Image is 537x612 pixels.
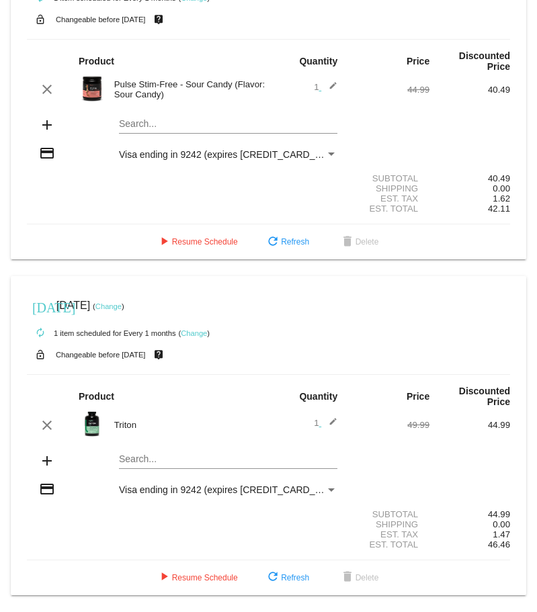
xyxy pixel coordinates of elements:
span: Delete [339,237,379,247]
button: Refresh [254,230,320,254]
small: Changeable before [DATE] [56,15,146,24]
div: Est. Tax [349,193,429,204]
strong: Quantity [299,56,337,67]
mat-icon: delete [339,234,356,251]
img: Image-1-Carousel-Triton-Transp.png [79,410,106,437]
span: 42.11 [488,204,510,214]
span: Visa ending in 9242 (expires [CREDIT_CARD_DATA]) [119,149,344,160]
strong: Product [79,391,114,402]
div: Est. Total [349,539,429,550]
span: Refresh [265,573,309,582]
strong: Quantity [299,391,337,402]
mat-icon: live_help [151,11,167,28]
span: Delete [339,573,379,582]
strong: Price [407,56,429,67]
span: 1 [314,82,337,92]
div: Pulse Stim-Free - Sour Candy (Flavor: Sour Candy) [108,79,269,99]
div: 40.49 [429,173,510,183]
small: Changeable before [DATE] [56,351,146,359]
mat-icon: credit_card [39,481,55,497]
a: Change [95,302,122,310]
input: Search... [119,454,337,465]
input: Search... [119,119,337,130]
button: Delete [329,566,390,590]
mat-icon: add [39,117,55,133]
div: Subtotal [349,509,429,519]
span: Resume Schedule [156,573,238,582]
small: 1 item scheduled for Every 1 months [27,329,176,337]
button: Resume Schedule [145,566,249,590]
div: Shipping [349,183,429,193]
span: Visa ending in 9242 (expires [CREDIT_CARD_DATA]) [119,484,344,495]
mat-icon: refresh [265,234,281,251]
div: Est. Tax [349,529,429,539]
div: Shipping [349,519,429,529]
mat-icon: play_arrow [156,570,172,586]
mat-icon: live_help [151,346,167,363]
small: ( ) [93,302,124,310]
mat-select: Payment Method [119,149,337,160]
div: Est. Total [349,204,429,214]
div: 40.49 [429,85,510,95]
strong: Discounted Price [459,386,510,407]
small: ( ) [178,329,210,337]
span: 1.47 [493,529,510,539]
span: 0.00 [493,519,510,529]
button: Delete [329,230,390,254]
a: Change [181,329,207,337]
mat-icon: edit [321,81,337,97]
mat-icon: refresh [265,570,281,586]
button: Resume Schedule [145,230,249,254]
mat-icon: add [39,453,55,469]
mat-icon: [DATE] [32,298,48,314]
mat-icon: delete [339,570,356,586]
mat-icon: lock_open [32,346,48,363]
div: Triton [108,420,269,430]
mat-icon: edit [321,417,337,433]
img: PulseSF-20S-Sour-Candy-Transp.png [79,75,106,102]
span: 1.62 [493,193,510,204]
mat-icon: credit_card [39,145,55,161]
div: 44.99 [349,85,429,95]
strong: Discounted Price [459,50,510,72]
div: 49.99 [349,420,429,430]
span: Resume Schedule [156,237,238,247]
span: 1 [314,418,337,428]
div: Subtotal [349,173,429,183]
mat-icon: clear [39,417,55,433]
mat-select: Payment Method [119,484,337,495]
span: 46.46 [488,539,510,550]
button: Refresh [254,566,320,590]
span: 0.00 [493,183,510,193]
div: 44.99 [429,509,510,519]
strong: Product [79,56,114,67]
mat-icon: clear [39,81,55,97]
mat-icon: autorenew [32,325,48,341]
div: 44.99 [429,420,510,430]
mat-icon: lock_open [32,11,48,28]
mat-icon: play_arrow [156,234,172,251]
strong: Price [407,391,429,402]
span: Refresh [265,237,309,247]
